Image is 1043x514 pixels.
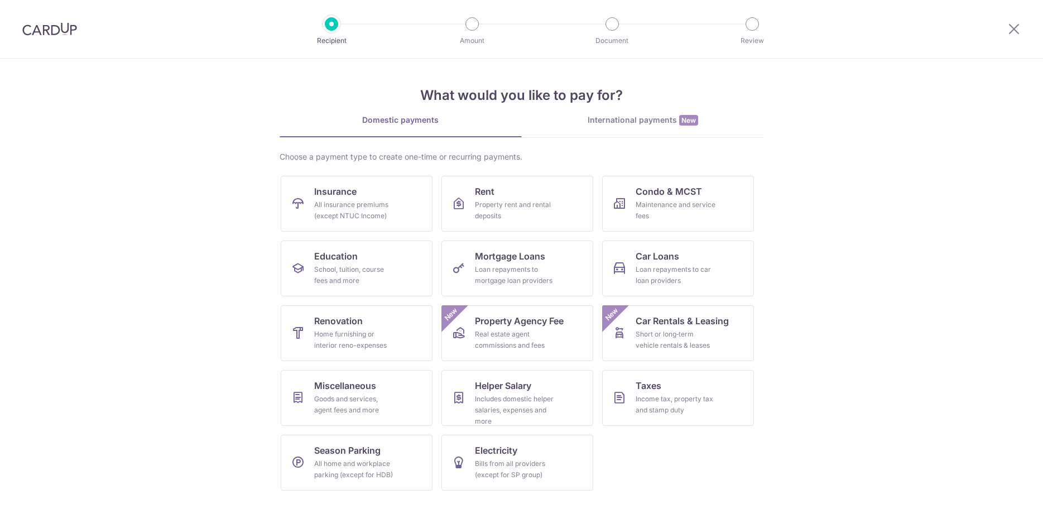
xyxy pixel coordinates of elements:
[711,35,794,46] p: Review
[475,379,531,392] span: Helper Salary
[636,379,661,392] span: Taxes
[602,305,621,324] span: New
[281,176,432,232] a: InsuranceAll insurance premiums (except NTUC Income)
[441,305,593,361] a: Property Agency FeeReal estate agent commissions and feesNew
[602,370,754,426] a: TaxesIncome tax, property tax and stamp duty
[475,185,494,198] span: Rent
[636,249,679,263] span: Car Loans
[281,241,432,296] a: EducationSchool, tuition, course fees and more
[441,435,593,491] a: ElectricityBills from all providers (except for SP group)
[314,444,381,457] span: Season Parking
[636,329,716,351] div: Short or long‑term vehicle rentals & leases
[636,393,716,416] div: Income tax, property tax and stamp duty
[475,199,555,222] div: Property rent and rental deposits
[522,114,764,126] div: International payments
[431,35,513,46] p: Amount
[314,458,395,481] div: All home and workplace parking (except for HDB)
[636,314,729,328] span: Car Rentals & Leasing
[475,444,517,457] span: Electricity
[314,249,358,263] span: Education
[441,370,593,426] a: Helper SalaryIncludes domestic helper salaries, expenses and more
[314,185,357,198] span: Insurance
[441,241,593,296] a: Mortgage LoansLoan repayments to mortgage loan providers
[475,314,564,328] span: Property Agency Fee
[602,176,754,232] a: Condo & MCSTMaintenance and service fees
[475,393,555,427] div: Includes domestic helper salaries, expenses and more
[290,35,373,46] p: Recipient
[314,329,395,351] div: Home furnishing or interior reno-expenses
[441,305,460,324] span: New
[281,370,432,426] a: MiscellaneousGoods and services, agent fees and more
[280,85,764,105] h4: What would you like to pay for?
[475,249,545,263] span: Mortgage Loans
[679,115,698,126] span: New
[22,22,77,36] img: CardUp
[602,241,754,296] a: Car LoansLoan repayments to car loan providers
[571,35,653,46] p: Document
[636,264,716,286] div: Loan repayments to car loan providers
[280,114,522,126] div: Domestic payments
[972,481,1032,508] iframe: Opens a widget where you can find more information
[602,305,754,361] a: Car Rentals & LeasingShort or long‑term vehicle rentals & leasesNew
[441,176,593,232] a: RentProperty rent and rental deposits
[636,185,702,198] span: Condo & MCST
[314,199,395,222] div: All insurance premiums (except NTUC Income)
[636,199,716,222] div: Maintenance and service fees
[314,393,395,416] div: Goods and services, agent fees and more
[475,264,555,286] div: Loan repayments to mortgage loan providers
[475,329,555,351] div: Real estate agent commissions and fees
[314,314,363,328] span: Renovation
[281,435,432,491] a: Season ParkingAll home and workplace parking (except for HDB)
[280,151,764,162] div: Choose a payment type to create one-time or recurring payments.
[281,305,432,361] a: RenovationHome furnishing or interior reno-expenses
[475,458,555,481] div: Bills from all providers (except for SP group)
[314,264,395,286] div: School, tuition, course fees and more
[314,379,376,392] span: Miscellaneous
